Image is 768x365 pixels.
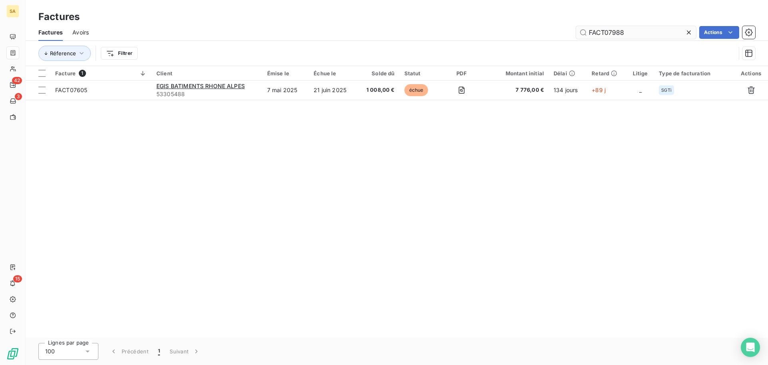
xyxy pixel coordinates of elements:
[55,87,87,93] span: FACT07605
[444,70,479,77] div: PDF
[661,88,672,93] span: SGTi
[38,28,63,36] span: Factures
[262,81,309,100] td: 7 mai 2025
[659,70,729,77] div: Type de facturation
[165,343,205,360] button: Suivant
[309,81,357,100] td: 21 juin 2025
[6,347,19,360] img: Logo LeanPay
[554,70,582,77] div: Délai
[38,10,80,24] h3: Factures
[38,46,91,61] button: Réference
[12,77,22,84] span: 42
[741,338,760,357] div: Open Intercom Messenger
[158,347,160,355] span: 1
[105,343,153,360] button: Précédent
[156,83,245,89] span: EGIS BATIMENTS RHONE ALPES
[404,70,435,77] div: Statut
[576,26,696,39] input: Rechercher
[362,86,395,94] span: 1 008,00 €
[45,347,55,355] span: 100
[156,90,258,98] span: 53305488
[156,70,258,77] div: Client
[404,84,428,96] span: échue
[592,70,622,77] div: Retard
[362,70,395,77] div: Solde dû
[15,93,22,100] span: 3
[739,70,763,77] div: Actions
[101,47,138,60] button: Filtrer
[549,81,587,100] td: 134 jours
[639,87,642,93] span: _
[488,70,544,77] div: Montant initial
[55,70,76,77] span: Facture
[13,275,22,282] span: 15
[632,70,650,77] div: Litige
[488,86,544,94] span: 7 776,00 €
[314,70,352,77] div: Échue le
[79,70,86,77] span: 1
[6,5,19,18] div: SA
[72,28,89,36] span: Avoirs
[592,87,606,93] span: +89 j
[699,26,739,39] button: Actions
[50,50,76,56] span: Réference
[267,70,304,77] div: Émise le
[153,343,165,360] button: 1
